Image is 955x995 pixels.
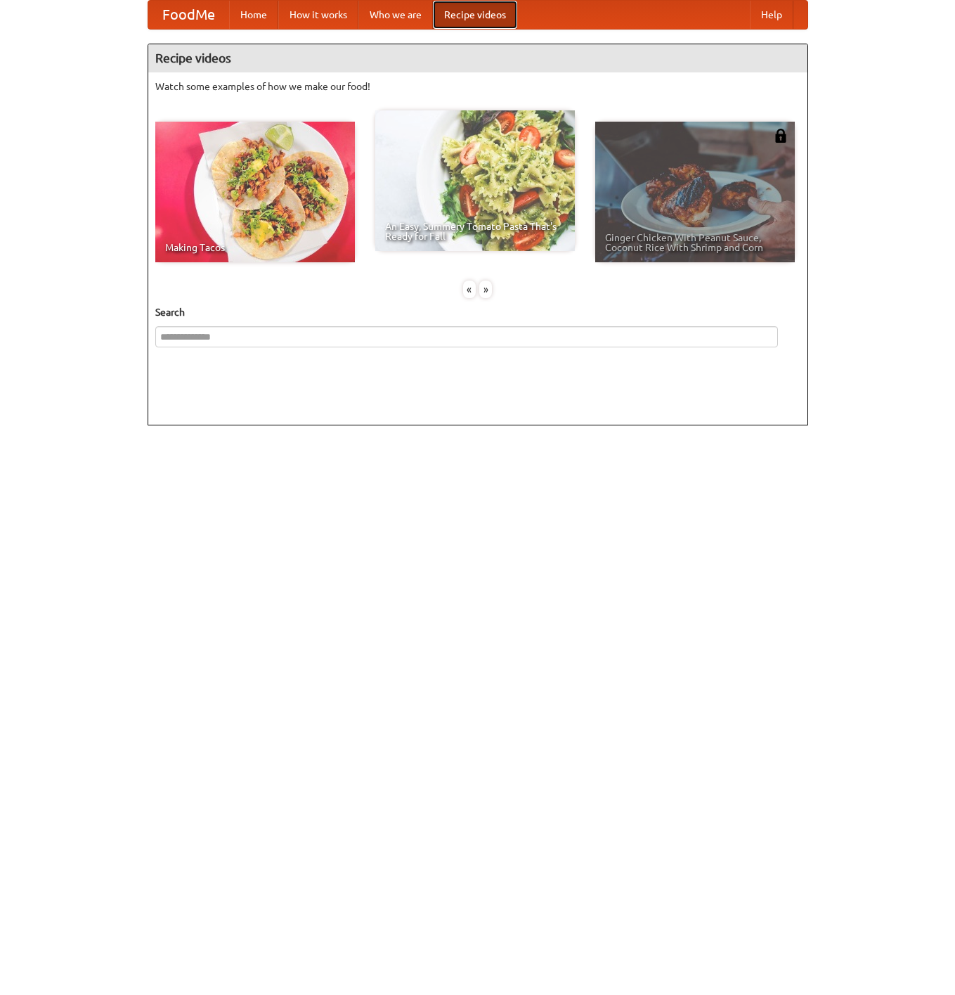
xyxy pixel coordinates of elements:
a: Who we are [358,1,433,29]
a: How it works [278,1,358,29]
a: Recipe videos [433,1,517,29]
div: « [463,281,476,298]
a: Help [750,1,793,29]
h4: Recipe videos [148,44,807,72]
div: » [479,281,492,298]
h5: Search [155,305,800,319]
p: Watch some examples of how we make our food! [155,79,800,94]
a: Making Tacos [155,122,355,262]
span: Making Tacos [165,243,345,252]
img: 483408.png [774,129,788,143]
a: Home [229,1,278,29]
a: An Easy, Summery Tomato Pasta That's Ready for Fall [375,110,575,251]
a: FoodMe [148,1,229,29]
span: An Easy, Summery Tomato Pasta That's Ready for Fall [385,222,565,241]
